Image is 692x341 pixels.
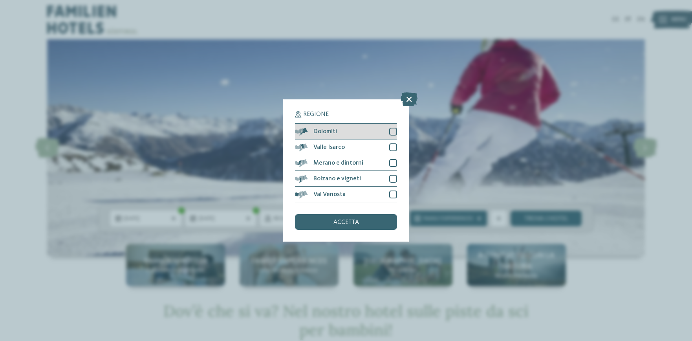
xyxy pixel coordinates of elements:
span: Regione [303,111,329,117]
span: Dolomiti [313,128,337,135]
span: Valle Isarco [313,144,345,150]
span: Merano e dintorni [313,160,363,166]
span: Val Venosta [313,191,346,198]
span: accetta [333,219,359,225]
span: Bolzano e vigneti [313,176,361,182]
